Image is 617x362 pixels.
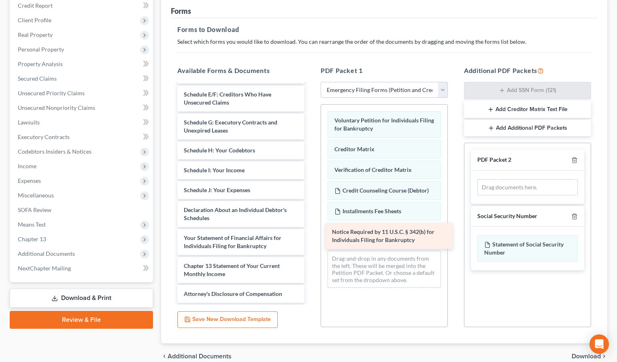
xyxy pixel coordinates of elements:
div: Drag-and-drop in any documents from the left. These will be merged into the Petition PDF Packet. ... [328,251,441,288]
span: Means Test [18,221,46,228]
span: Schedule H: Your Codebtors [184,147,255,154]
i: chevron_right [601,353,607,360]
i: chevron_left [161,353,168,360]
span: Property Analysis [18,60,63,67]
span: Schedule G: Executory Contracts and Unexpired Leases [184,119,277,134]
p: Select which forms you would like to download. You can rearrange the order of the documents by dr... [177,38,591,46]
span: Schedule J: Your Expenses [184,186,250,193]
a: SOFA Review [11,203,153,217]
span: Attorney's Disclosure of Compensation [184,290,282,297]
span: Additional Documents [168,353,232,360]
h5: PDF Packet 1 [321,66,448,75]
a: Unsecured Priority Claims [11,86,153,101]
span: Codebtors Insiders & Notices [18,148,91,155]
span: Secured Claims [18,75,57,82]
button: Add SSN Form (121) [464,82,591,100]
span: Executory Contracts [18,133,70,140]
div: Social Security Number [477,212,537,220]
span: Credit Counseling Course (Debtor) [343,187,429,194]
span: Miscellaneous [18,192,54,199]
span: Personal Property [18,46,64,53]
div: Open Intercom Messenger [589,334,609,354]
span: Declaration About an Individual Debtor's Schedules [184,206,287,221]
span: Schedule E/F: Creditors Who Have Unsecured Claims [184,91,271,106]
span: Verification of Creditor Matrix [334,166,412,173]
span: Credit Report [18,2,53,9]
span: Creditor Matrix [334,146,374,152]
div: Forms [171,6,191,16]
a: Property Analysis [11,57,153,71]
span: Your Statement of Financial Affairs for Individuals Filing for Bankruptcy [184,234,281,249]
button: Save New Download Template [177,311,278,328]
span: Additional Documents [18,250,75,257]
button: Add Additional PDF Packets [464,120,591,137]
span: Expenses [18,177,41,184]
a: Secured Claims [11,71,153,86]
h5: Available Forms & Documents [177,66,304,75]
a: Executory Contracts [11,130,153,144]
a: NextChapter Mailing [11,261,153,276]
h5: Additional PDF Packets [464,66,591,75]
span: Schedule I: Your Income [184,167,245,174]
button: Download chevron_right [572,353,607,360]
a: Lawsuits [11,115,153,130]
span: Installments Fee Sheets [343,208,401,214]
span: NextChapter Mailing [18,265,71,272]
span: SOFA Review [18,206,51,213]
span: Lawsuits [18,119,40,126]
span: Income [18,163,36,169]
span: Chapter 13 Statement of Your Current Monthly Income [184,262,280,277]
a: Unsecured Nonpriority Claims [11,101,153,115]
a: Review & File [10,311,153,329]
span: Client Profile [18,17,51,24]
span: Unsecured Priority Claims [18,90,85,96]
span: Download [572,353,601,360]
h5: Forms to Download [177,25,591,34]
div: PDF Packet 2 [477,156,511,164]
a: Download & Print [10,289,153,308]
div: Statement of Social Security Number [477,235,578,262]
span: Chapter 13 [18,236,46,242]
span: Unsecured Nonpriority Claims [18,104,95,111]
div: Drag documents here. [477,179,578,195]
span: Real Property [18,31,53,38]
span: Notice Required by 11 U.S.C. § 342(b) for Individuals Filing for Bankruptcy [332,228,434,243]
button: Add Creditor Matrix Text File [464,101,591,118]
a: chevron_left Additional Documents [161,353,232,360]
span: Voluntary Petition for Individuals Filing for Bankruptcy [334,117,434,132]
